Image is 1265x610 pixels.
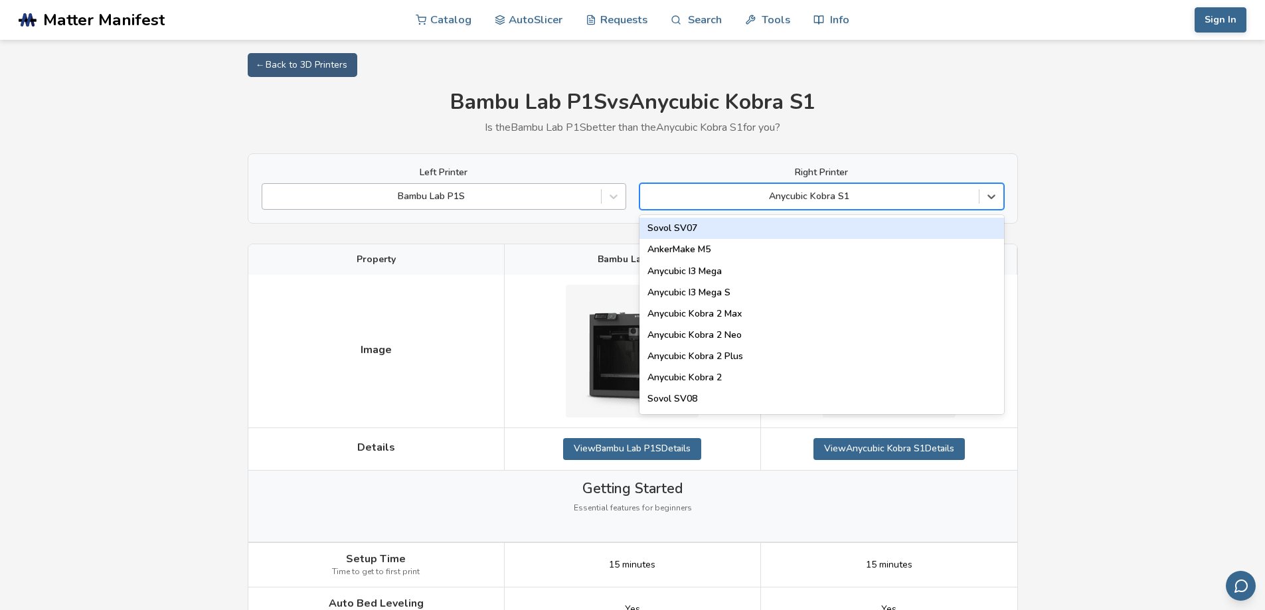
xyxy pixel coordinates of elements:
[1195,7,1246,33] button: Sign In
[609,560,655,570] span: 15 minutes
[639,303,1004,325] div: Anycubic Kobra 2 Max
[866,560,912,570] span: 15 minutes
[598,254,667,265] span: Bambu Lab P1S
[647,191,649,202] input: Anycubic Kobra S1Sovol SV07AnkerMake M5Anycubic I3 MegaAnycubic I3 Mega SAnycubic Kobra 2 MaxAnyc...
[813,438,965,459] a: ViewAnycubic Kobra S1Details
[582,481,683,496] span: Getting Started
[639,282,1004,303] div: Anycubic I3 Mega S
[639,167,1004,178] label: Right Printer
[639,410,1004,431] div: Creality Hi
[329,597,424,609] span: Auto Bed Leveling
[43,11,165,29] span: Matter Manifest
[639,367,1004,388] div: Anycubic Kobra 2
[639,325,1004,346] div: Anycubic Kobra 2 Neo
[332,568,420,577] span: Time to get to first print
[566,285,699,418] img: Bambu Lab P1S
[639,218,1004,239] div: Sovol SV07
[361,344,392,356] span: Image
[639,239,1004,260] div: AnkerMake M5
[248,121,1018,133] p: Is the Bambu Lab P1S better than the Anycubic Kobra S1 for you?
[563,438,701,459] a: ViewBambu Lab P1SDetails
[262,167,626,178] label: Left Printer
[574,504,692,513] span: Essential features for beginners
[639,346,1004,367] div: Anycubic Kobra 2 Plus
[269,191,272,202] input: Bambu Lab P1S
[248,53,357,77] a: ← Back to 3D Printers
[357,254,396,265] span: Property
[357,441,395,453] span: Details
[639,388,1004,410] div: Sovol SV08
[248,90,1018,115] h1: Bambu Lab P1S vs Anycubic Kobra S1
[639,261,1004,282] div: Anycubic I3 Mega
[346,553,406,565] span: Setup Time
[1226,571,1256,601] button: Send feedback via email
